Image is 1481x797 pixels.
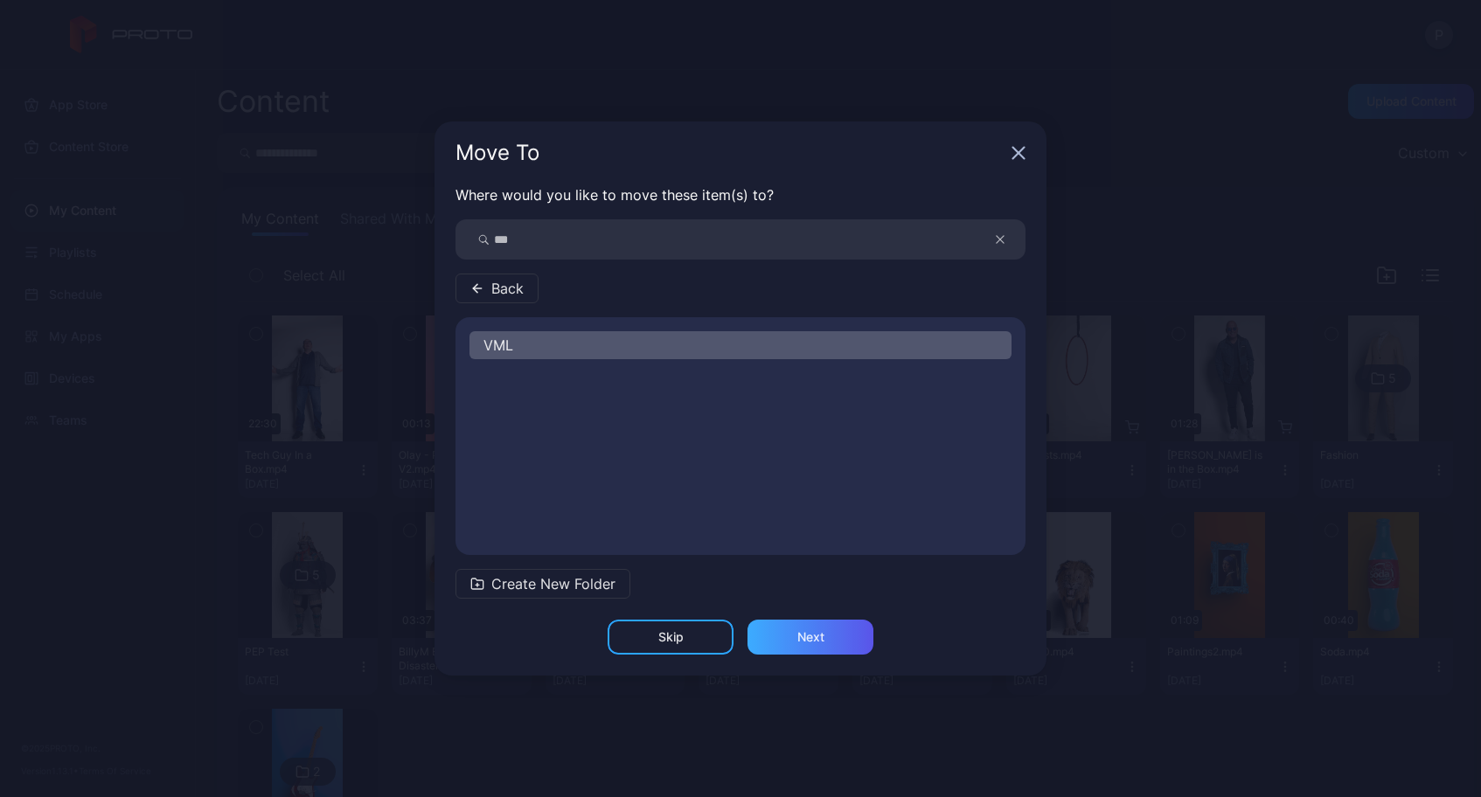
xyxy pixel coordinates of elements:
[455,142,1005,163] div: Move To
[608,620,734,655] button: Skip
[797,630,824,644] div: Next
[491,573,615,594] span: Create New Folder
[483,335,513,356] span: VML
[455,274,539,303] button: Back
[491,278,524,299] span: Back
[658,630,684,644] div: Skip
[455,184,1026,205] p: Where would you like to move these item(s) to?
[747,620,873,655] button: Next
[455,569,630,599] button: Create New Folder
